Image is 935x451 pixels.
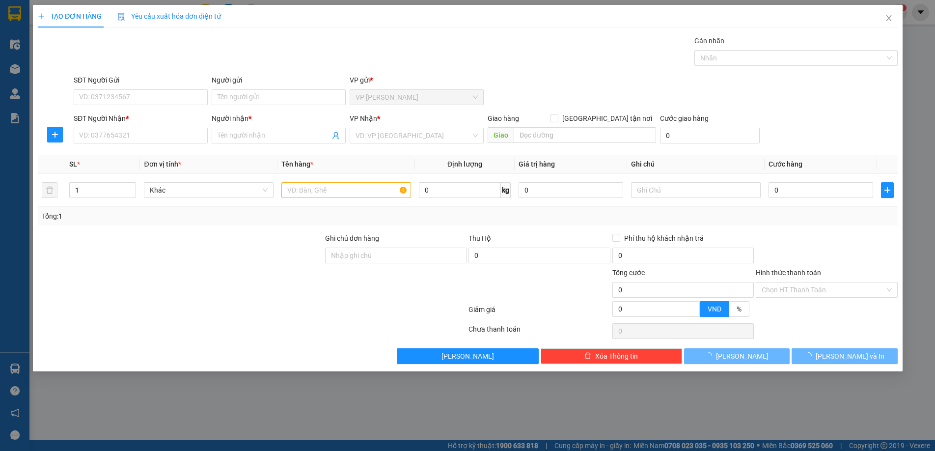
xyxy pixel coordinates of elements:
[519,160,555,168] span: Giá trị hàng
[769,160,802,168] span: Cước hàng
[705,352,716,359] span: loading
[332,132,340,140] span: user-add
[117,12,221,20] span: Yêu cầu xuất hóa đơn điện tử
[150,183,268,197] span: Khác
[884,14,892,22] span: close
[540,348,682,364] button: deleteXóa Thông tin
[880,182,893,198] button: plus
[397,348,538,364] button: [PERSON_NAME]
[467,324,611,341] div: Chưa thanh toán
[558,113,656,124] span: [GEOGRAPHIC_DATA] tận nơi
[356,90,478,105] span: VP Gia Lâm
[816,351,884,362] span: [PERSON_NAME] và In
[660,128,760,143] input: Cước giao hàng
[350,75,484,85] div: VP gửi
[620,233,707,244] span: Phí thu hộ khách nhận trả
[660,114,709,122] label: Cước giao hàng
[737,305,742,313] span: %
[468,234,491,242] span: Thu Hộ
[684,348,790,364] button: [PERSON_NAME]
[144,160,181,168] span: Đơn vị tính
[595,351,638,362] span: Xóa Thông tin
[627,155,765,174] th: Ghi chú
[42,182,57,198] button: delete
[74,75,208,85] div: SĐT Người Gửi
[514,127,656,143] input: Dọc đường
[38,12,102,20] span: TẠO ĐƠN HÀNG
[612,269,644,277] span: Tổng cước
[488,114,519,122] span: Giao hàng
[281,182,411,198] input: VD: Bàn, Ghế
[694,37,724,45] label: Gán nhãn
[117,13,125,21] img: icon
[42,211,361,222] div: Tổng: 1
[281,160,313,168] span: Tên hàng
[47,127,62,142] button: plus
[488,127,514,143] span: Giao
[584,352,591,360] span: delete
[875,5,902,32] button: Close
[69,160,77,168] span: SL
[881,186,893,194] span: plus
[47,131,62,139] span: plus
[631,182,761,198] input: Ghi Chú
[716,351,769,362] span: [PERSON_NAME]
[212,75,346,85] div: Người gửi
[74,113,208,124] div: SĐT Người Nhận
[805,352,816,359] span: loading
[325,234,379,242] label: Ghi chú đơn hàng
[792,348,897,364] button: [PERSON_NAME] và In
[447,160,482,168] span: Định lượng
[467,304,611,321] div: Giảm giá
[441,351,494,362] span: [PERSON_NAME]
[708,305,721,313] span: VND
[350,114,377,122] span: VP Nhận
[756,269,821,277] label: Hình thức thanh toán
[501,182,511,198] span: kg
[325,248,467,263] input: Ghi chú đơn hàng
[519,182,623,198] input: 0
[212,113,346,124] div: Người nhận
[38,13,45,20] span: plus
